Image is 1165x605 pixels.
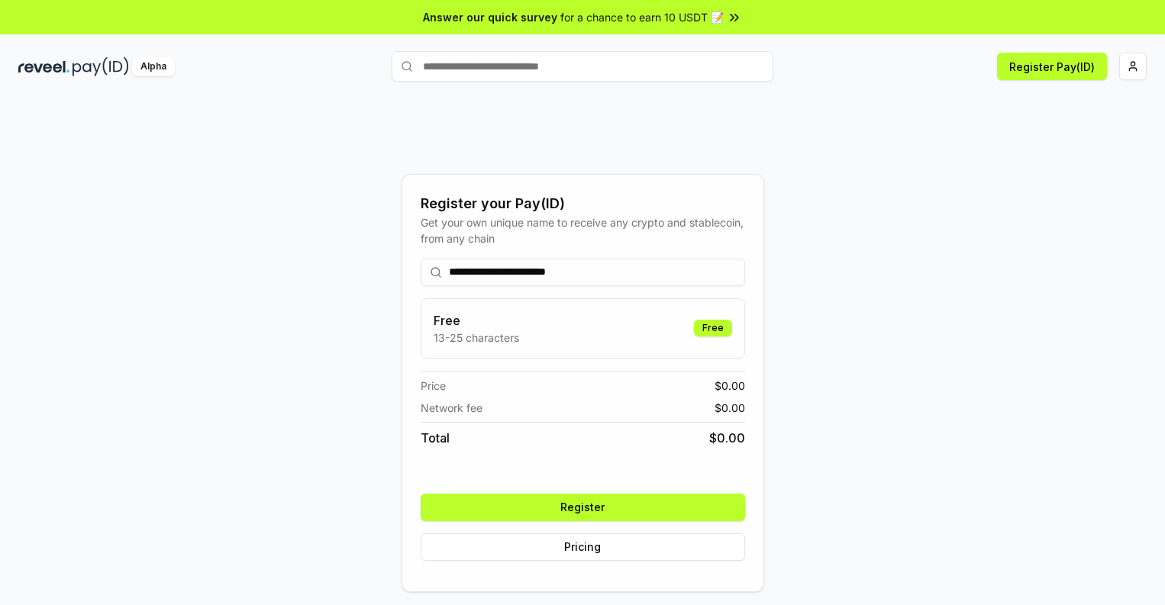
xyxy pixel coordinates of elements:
[73,57,129,76] img: pay_id
[560,9,724,25] span: for a chance to earn 10 USDT 📝
[421,400,482,416] span: Network fee
[709,429,745,447] span: $ 0.00
[132,57,175,76] div: Alpha
[421,214,745,246] div: Get your own unique name to receive any crypto and stablecoin, from any chain
[421,193,745,214] div: Register your Pay(ID)
[421,533,745,561] button: Pricing
[423,9,557,25] span: Answer our quick survey
[997,53,1107,80] button: Register Pay(ID)
[421,494,745,521] button: Register
[715,400,745,416] span: $ 0.00
[434,330,519,346] p: 13-25 characters
[421,378,446,394] span: Price
[18,57,69,76] img: reveel_dark
[421,429,450,447] span: Total
[434,311,519,330] h3: Free
[715,378,745,394] span: $ 0.00
[694,320,732,336] div: Free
